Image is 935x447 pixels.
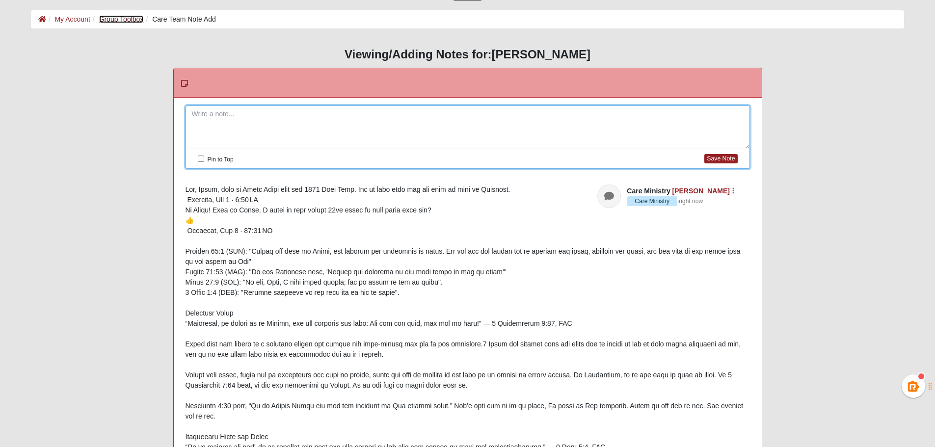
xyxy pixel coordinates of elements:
[143,14,216,25] li: Care Team Note Add
[627,196,677,206] span: Care Ministry
[627,187,670,195] span: Care Ministry
[198,156,204,162] input: Pin to Top
[627,196,679,206] span: ·
[54,15,90,23] a: My Account
[31,48,905,62] h3: Viewing/Adding Notes for:
[679,197,703,206] a: right now
[492,48,590,61] strong: [PERSON_NAME]
[704,154,737,163] button: Save Note
[679,198,703,205] time: September 16, 2025, 9:46 AM
[672,187,730,195] a: [PERSON_NAME]
[99,15,144,23] a: Group Toolbox
[208,156,234,163] span: Pin to Top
